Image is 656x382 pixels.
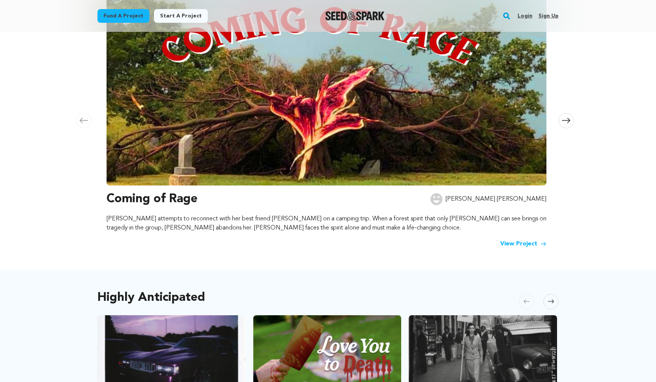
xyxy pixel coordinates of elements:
a: Sign up [538,10,559,22]
img: Seed&Spark Logo Dark Mode [325,11,385,20]
h2: Highly Anticipated [97,292,205,303]
a: Fund a project [97,9,149,23]
h3: Coming of Rage [107,190,198,208]
a: Seed&Spark Homepage [325,11,385,20]
a: View Project [500,239,546,248]
a: Login [518,10,532,22]
a: Start a project [154,9,208,23]
p: [PERSON_NAME] [PERSON_NAME] [446,195,546,204]
img: user.png [430,193,443,205]
p: [PERSON_NAME] attempts to reconnect with her best friend [PERSON_NAME] on a camping trip. When a ... [107,214,546,233]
